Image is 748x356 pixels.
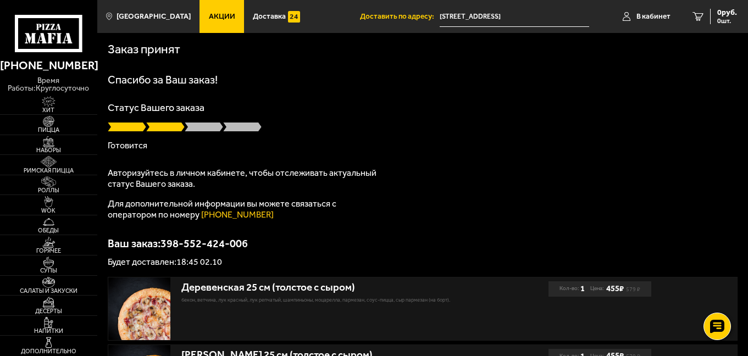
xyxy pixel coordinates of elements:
[288,11,300,23] img: 15daf4d41897b9f0e9f617042186c801.svg
[717,18,737,24] span: 0 шт.
[606,284,624,294] b: 455 ₽
[108,141,738,150] p: Готовится
[108,43,180,56] h1: Заказ принят
[580,281,585,296] b: 1
[717,9,737,16] span: 0 руб.
[181,296,476,304] p: бекон, ветчина, лук красный, лук репчатый, шампиньоны, моцарелла, пармезан, соус-пицца, сыр парме...
[636,13,671,20] span: В кабинет
[440,7,589,27] span: Ленинградская область, Всеволожский район, Заневское городское поселение, Кудрово, Областная улиц...
[626,287,640,291] s: 579 ₽
[181,281,476,294] div: Деревенская 25 см (толстое с сыром)
[108,103,738,113] p: Статус Вашего заказа
[209,13,235,20] span: Акции
[360,13,440,20] span: Доставить по адресу:
[201,209,274,220] a: [PHONE_NUMBER]
[253,13,286,20] span: Доставка
[590,281,604,296] span: Цена:
[440,7,589,27] input: Ваш адрес доставки
[108,74,738,85] h1: Спасибо за Ваш заказ!
[117,13,191,20] span: [GEOGRAPHIC_DATA]
[108,258,738,266] p: Будет доставлен: 18:45 02.10
[108,168,383,190] p: Авторизуйтесь в личном кабинете, чтобы отслеживать актуальный статус Вашего заказа.
[108,198,383,220] p: Для дополнительной информации вы можете связаться с оператором по номеру
[108,238,738,249] p: Ваш заказ: 398-552-424-006
[559,281,585,296] div: Кол-во:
